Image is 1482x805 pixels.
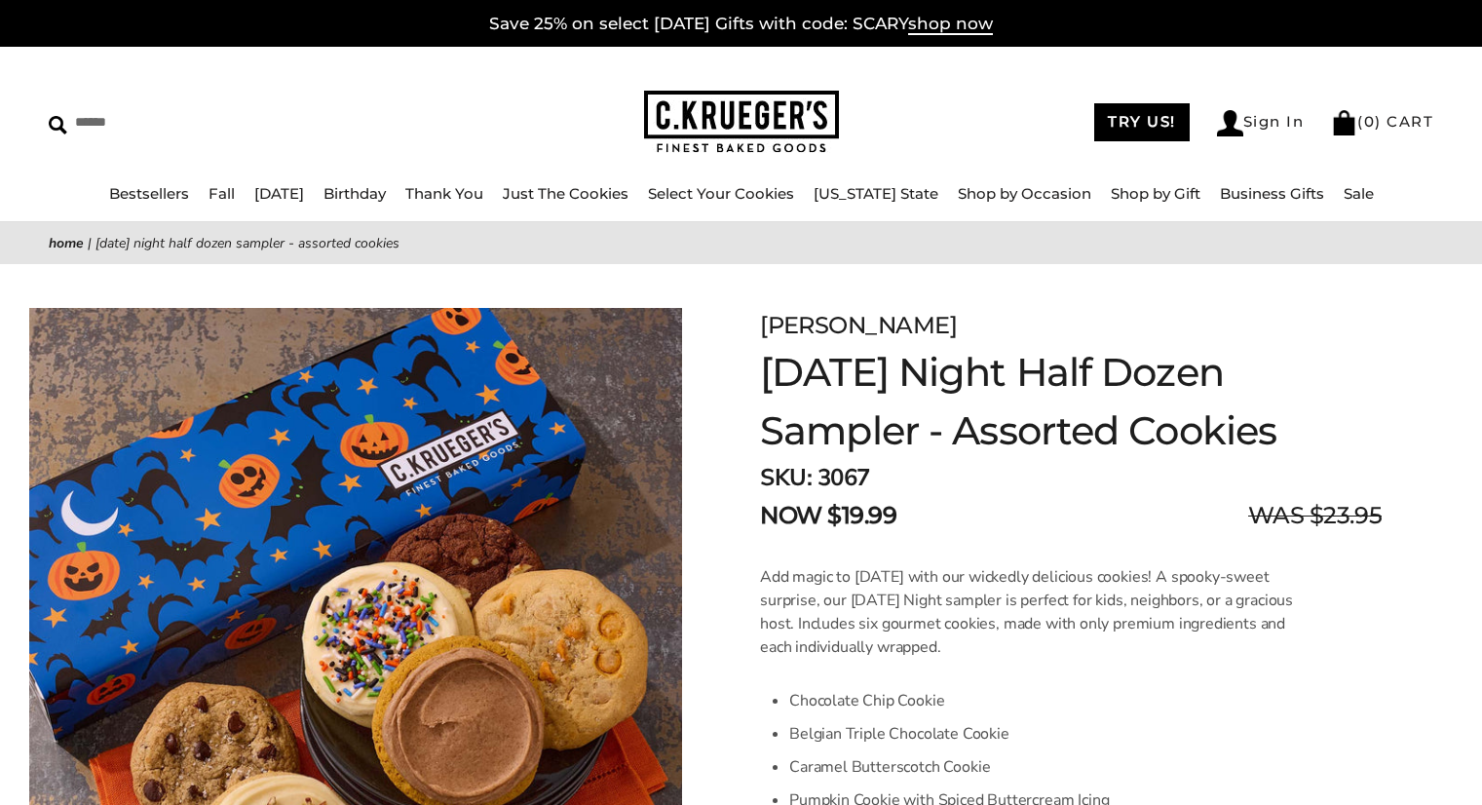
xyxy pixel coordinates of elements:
a: Bestsellers [109,184,189,203]
img: C.KRUEGER'S [644,91,839,154]
a: Select Your Cookies [648,184,794,203]
a: [DATE] [254,184,304,203]
nav: breadcrumbs [49,232,1433,254]
span: WAS $23.95 [1248,498,1382,533]
a: Shop by Occasion [958,184,1091,203]
span: 3067 [817,462,870,493]
a: TRY US! [1094,103,1190,141]
a: Birthday [323,184,386,203]
h1: [DATE] Night Half Dozen Sampler - Assorted Cookies [760,343,1382,460]
a: Fall [209,184,235,203]
a: Save 25% on select [DATE] Gifts with code: SCARYshop now [489,14,993,35]
span: shop now [908,14,993,35]
a: Sale [1344,184,1374,203]
a: Shop by Gift [1111,184,1200,203]
img: Bag [1331,110,1357,135]
a: Sign In [1217,110,1305,136]
a: Just The Cookies [503,184,628,203]
a: Business Gifts [1220,184,1324,203]
li: Belgian Triple Chocolate Cookie [789,717,1293,750]
p: Add magic to [DATE] with our wickedly delicious cookies! A spooky-sweet surprise, our [DATE] Nigh... [760,565,1293,659]
li: Chocolate Chip Cookie [789,684,1293,717]
img: Account [1217,110,1243,136]
a: (0) CART [1331,112,1433,131]
a: Thank You [405,184,483,203]
span: 0 [1364,112,1376,131]
input: Search [49,107,377,137]
span: | [88,234,92,252]
a: Home [49,234,84,252]
span: [DATE] Night Half Dozen Sampler - Assorted Cookies [95,234,399,252]
img: Search [49,116,67,134]
a: [US_STATE] State [814,184,938,203]
li: Caramel Butterscotch Cookie [789,750,1293,784]
div: [PERSON_NAME] [760,308,1382,343]
span: NOW $19.99 [760,498,896,533]
strong: SKU: [760,462,812,493]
